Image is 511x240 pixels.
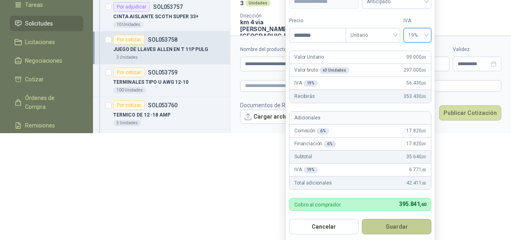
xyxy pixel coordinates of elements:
[113,111,170,119] p: TERMICO DE 12 -18 AMP
[240,13,315,19] p: Dirección
[421,142,426,146] span: ,00
[113,79,188,86] p: TERMINALES TIPO U AWG 12-10
[113,100,145,110] div: Por cotizar
[113,21,144,28] div: 10 Unidades
[148,37,177,42] p: SOL053758
[294,127,329,135] p: Comisión
[317,128,329,134] div: 6 %
[25,19,53,28] span: Solicitudes
[453,46,501,53] label: Validez
[10,53,83,68] a: Negociaciones
[421,94,426,99] span: ,00
[113,35,145,45] div: Por cotizar
[25,0,43,9] span: Tareas
[421,55,426,59] span: ,00
[25,121,55,130] span: Remisiones
[113,68,145,77] div: Por cotizar
[421,168,426,172] span: ,60
[25,56,62,65] span: Negociaciones
[113,46,208,53] p: JUEGO DE LLAVES ALLEN EN T 11P PULG
[294,153,312,161] p: Subtotal
[93,32,230,64] a: Por cotizarSOL053758JUEGO DE LLAVES ALLEN EN T 11P PULG3 Unidades
[319,67,349,74] div: x 3 Unidades
[113,120,141,126] div: 5 Unidades
[240,19,315,81] p: km 4 via [PERSON_NAME], [GEOGRAPHIC_DATA], [GEOGRAPHIC_DATA]. [PERSON_NAME][GEOGRAPHIC_DATA] Guad...
[403,66,426,74] span: 297.000
[399,201,426,207] span: 395.841
[406,153,426,161] span: 35.640
[25,93,76,111] span: Órdenes de Compra
[113,54,141,61] div: 3 Unidades
[351,29,395,41] span: Unitario
[403,17,431,25] label: IVA
[408,29,427,41] span: 19%
[294,179,332,187] p: Total adicionales
[294,53,324,61] p: Valor Unitario
[421,181,426,185] span: ,60
[294,140,336,148] p: Financiación
[289,17,346,25] label: Precio
[406,53,426,61] span: 99.000
[240,110,298,124] button: Cargar archivo
[421,81,426,85] span: ,00
[240,46,337,53] label: Nombre del producto
[406,127,426,135] span: 17.820
[409,166,426,174] span: 6.771
[240,101,310,110] p: Documentos de Referencia
[439,105,501,121] button: Publicar Cotización
[113,13,198,21] p: CINTA AISLANTE SCOTH SUPER 33+
[153,4,183,10] p: SOL053757
[93,64,230,97] a: Por cotizarSOL053759TERMINALES TIPO U AWG 12-10100 Unidades
[406,140,426,148] span: 17.820
[294,202,341,207] p: Cobro al comprador
[10,34,83,50] a: Licitaciones
[289,219,359,234] button: Cancelar
[403,93,426,100] span: 353.430
[113,2,150,12] div: Por adjudicar
[294,114,320,122] p: Adicionales
[406,79,426,87] span: 56.430
[421,129,426,133] span: ,00
[113,87,146,93] div: 100 Unidades
[421,155,426,159] span: ,00
[10,118,83,133] a: Remisiones
[294,79,318,87] p: IVA
[324,141,336,147] div: 6 %
[10,72,83,87] a: Cotizar
[294,93,315,100] p: Recibirás
[406,179,426,187] span: 42.411
[148,102,177,108] p: SOL053760
[304,80,318,87] div: 19 %
[10,16,83,31] a: Solicitudes
[294,166,318,174] p: IVA
[25,38,55,47] span: Licitaciones
[304,167,318,173] div: 19 %
[421,68,426,72] span: ,00
[148,70,177,75] p: SOL053759
[420,202,426,207] span: ,60
[294,66,349,74] p: Valor bruto
[362,219,431,234] button: Guardar
[93,97,230,130] a: Por cotizarSOL053760TERMICO DE 12 -18 AMP5 Unidades
[25,75,44,84] span: Cotizar
[10,90,83,115] a: Órdenes de Compra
